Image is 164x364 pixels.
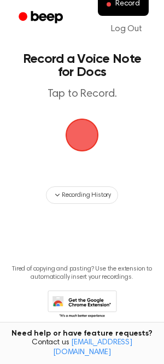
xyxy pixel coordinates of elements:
button: Recording History [46,186,118,204]
p: Tap to Record. [20,87,144,101]
a: Beep [11,7,73,28]
span: Contact us [7,338,157,357]
span: Recording History [62,190,111,200]
a: Log Out [100,16,153,42]
a: [EMAIL_ADDRESS][DOMAIN_NAME] [53,339,132,356]
button: Beep Logo [66,119,98,151]
h1: Record a Voice Note for Docs [20,52,144,79]
p: Tired of copying and pasting? Use the extension to automatically insert your recordings. [9,265,155,281]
